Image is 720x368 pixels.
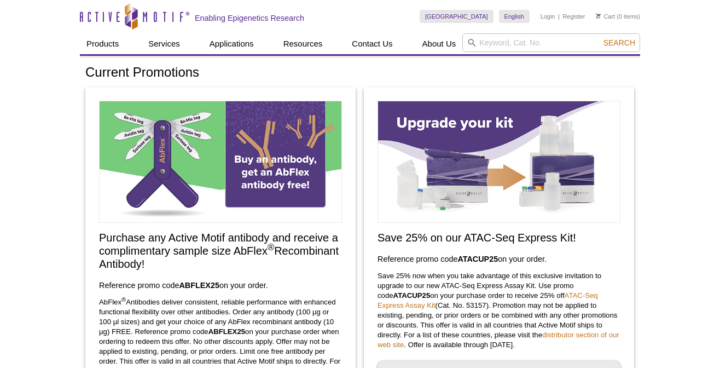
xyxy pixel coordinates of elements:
li: | [558,10,560,23]
a: Applications [203,33,260,54]
a: Cart [596,13,615,20]
a: Register [562,13,585,20]
h2: Save 25% on our ATAC-Seq Express Kit! [378,231,620,244]
li: (0 items) [596,10,640,23]
img: Your Cart [596,13,601,19]
strong: ABFLEX25 [208,327,245,336]
h3: Reference promo code on your order. [378,252,620,266]
strong: ATACUP25 [457,255,498,263]
img: Save on ATAC-Seq Express Assay Kit [378,101,620,223]
span: Search [603,38,635,47]
h3: Reference promo code on your order. [99,279,342,292]
img: Free Sample Size AbFlex Antibody [99,101,342,223]
a: About Us [416,33,463,54]
a: Contact Us [345,33,399,54]
a: Services [142,33,187,54]
sup: ® [268,243,274,253]
h1: Current Promotions [85,65,635,81]
sup: ® [121,296,126,303]
strong: ABFLEX25 [179,281,219,290]
button: Search [600,38,638,48]
a: Login [541,13,555,20]
a: [GEOGRAPHIC_DATA] [420,10,493,23]
p: Save 25% now when you take advantage of this exclusive invitation to upgrade to our new ATAC-Seq ... [378,271,620,350]
a: distributor section of our web site [378,331,619,349]
a: Resources [277,33,329,54]
strong: ATACUP25 [393,291,431,300]
h2: Enabling Epigenetics Research [195,13,304,23]
input: Keyword, Cat. No. [462,33,640,52]
h2: Purchase any Active Motif antibody and receive a complimentary sample size AbFlex Recombinant Ant... [99,231,342,271]
a: Products [80,33,125,54]
a: English [499,10,530,23]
